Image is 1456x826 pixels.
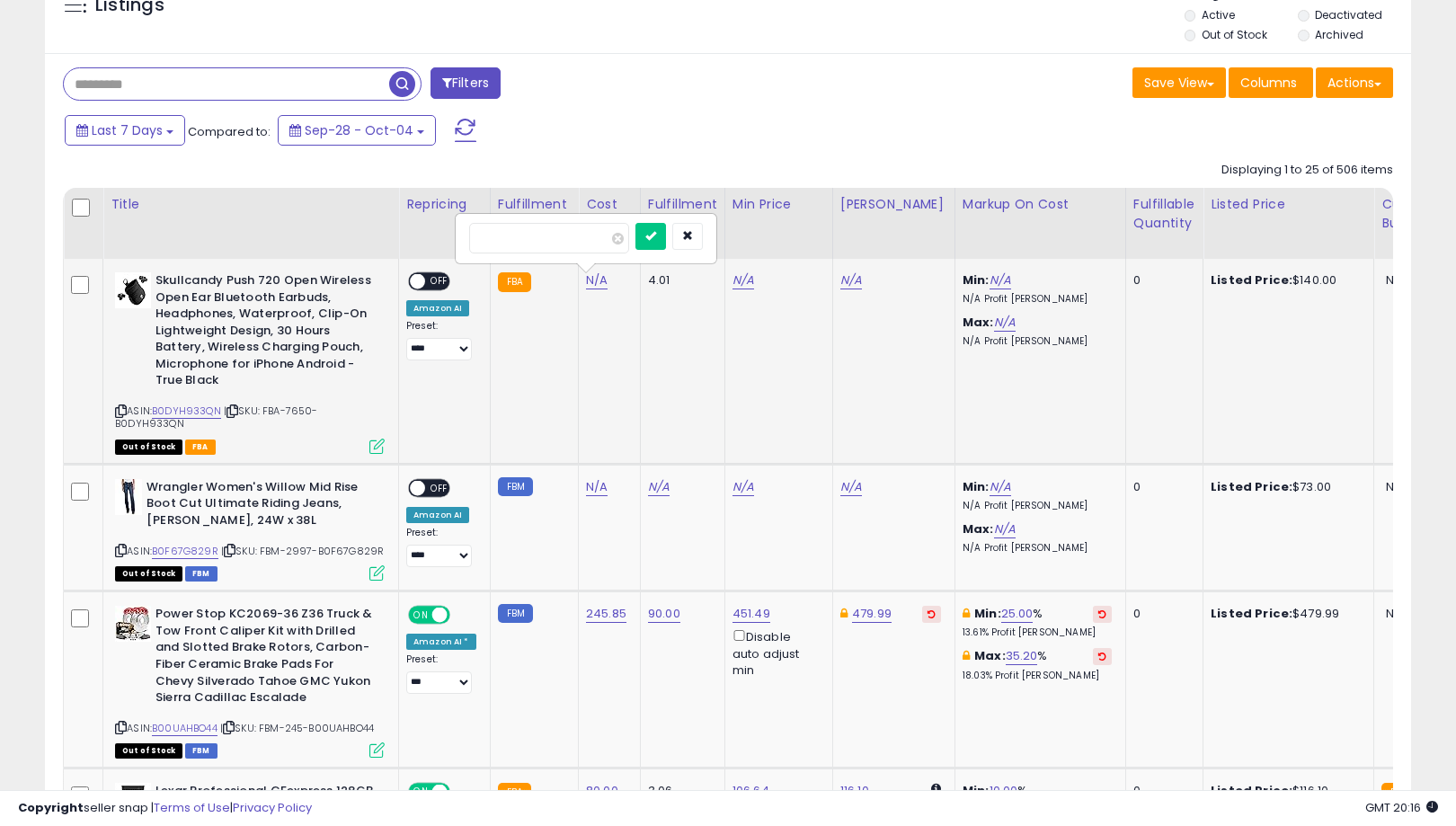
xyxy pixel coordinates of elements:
[406,527,476,567] div: Preset:
[115,743,182,759] span: All listings that are currently out of stock and unavailable for purchase on Amazon
[65,115,185,146] button: Last 7 Days
[152,544,218,559] a: B0F67G829R
[994,520,1016,538] a: N/A
[18,799,84,816] strong: Copyright
[1001,605,1034,623] a: 25.00
[1315,27,1363,42] label: Archived
[92,121,163,139] span: Last 7 Days
[586,195,633,214] div: Cost
[406,320,476,360] div: Preset:
[155,606,374,710] b: Power Stop KC2069-36 Z36 Truck & Tow Front Caliper Kit with Drilled and Slotted Brake Rotors, Car...
[1211,195,1366,214] div: Listed Price
[990,271,1011,289] a: N/A
[586,478,608,496] a: N/A
[155,272,374,394] b: Skullcandy Push 720 Open Wireless Open Ear Bluetooth Earbuds, Headphones, Waterproof, Clip-On Lig...
[146,479,365,534] b: Wrangler Women's Willow Mid Rise Boot Cut Ultimate Riding Jeans, [PERSON_NAME], 24W x 38L
[233,799,312,816] a: Privacy Policy
[406,300,469,316] div: Amazon AI
[115,479,385,579] div: ASIN:
[963,500,1112,512] p: N/A Profit [PERSON_NAME]
[1386,478,1407,495] span: N/A
[648,605,680,623] a: 90.00
[974,647,1006,664] b: Max:
[1211,479,1360,495] div: $73.00
[990,478,1011,496] a: N/A
[963,606,1112,639] div: %
[1211,605,1292,622] b: Listed Price:
[1315,7,1382,22] label: Deactivated
[498,195,571,214] div: Fulfillment
[221,544,384,558] span: | SKU: FBM-2997-B0F67G829R
[840,271,862,289] a: N/A
[278,115,436,146] button: Sep-28 - Oct-04
[963,335,1112,348] p: N/A Profit [PERSON_NAME]
[1211,478,1292,495] b: Listed Price:
[963,195,1118,214] div: Markup on Cost
[185,743,218,759] span: FBM
[963,542,1112,555] p: N/A Profit [PERSON_NAME]
[410,608,432,623] span: ON
[1202,7,1235,22] label: Active
[586,271,608,289] a: N/A
[963,520,994,537] b: Max:
[963,670,1112,682] p: 18.03% Profit [PERSON_NAME]
[1386,271,1407,289] span: N/A
[406,634,476,650] div: Amazon AI *
[1133,479,1189,495] div: 0
[1211,272,1360,289] div: $140.00
[1211,606,1360,622] div: $479.99
[840,478,862,496] a: N/A
[963,626,1112,639] p: 13.61% Profit [PERSON_NAME]
[1229,67,1313,98] button: Columns
[188,123,271,140] span: Compared to:
[498,604,533,623] small: FBM
[115,479,142,515] img: 41OlSho3tmL._SL40_.jpg
[840,195,947,214] div: [PERSON_NAME]
[963,314,994,331] b: Max:
[648,195,717,233] div: Fulfillment Cost
[115,272,151,308] img: 41HY0kLXdxL._SL40_.jpg
[994,314,1016,332] a: N/A
[954,188,1125,259] th: The percentage added to the cost of goods (COGS) that forms the calculator for Min & Max prices.
[1211,271,1292,289] b: Listed Price:
[406,195,483,214] div: Repricing
[406,507,469,523] div: Amazon AI
[498,272,531,292] small: FBA
[732,605,770,623] a: 451.49
[305,121,413,139] span: Sep-28 - Oct-04
[963,293,1112,306] p: N/A Profit [PERSON_NAME]
[1133,272,1189,289] div: 0
[425,274,454,289] span: OFF
[111,195,391,214] div: Title
[152,404,221,419] a: B0DYH933QN
[852,605,892,623] a: 479.99
[154,799,230,816] a: Terms of Use
[1132,67,1226,98] button: Save View
[648,272,711,289] div: 4.01
[115,606,385,756] div: ASIN:
[586,605,626,623] a: 245.85
[18,800,312,817] div: seller snap | |
[732,626,819,678] div: Disable auto adjust min
[115,606,151,642] img: 512x-4LV3aL._SL40_.jpg
[115,272,385,452] div: ASIN:
[1365,799,1438,816] span: 2025-10-12 20:16 GMT
[1386,605,1407,622] span: N/A
[1221,162,1393,179] div: Displaying 1 to 25 of 506 items
[1133,195,1195,233] div: Fulfillable Quantity
[1316,67,1393,98] button: Actions
[431,67,501,99] button: Filters
[1240,74,1297,92] span: Columns
[963,478,990,495] b: Min:
[1006,647,1038,665] a: 35.20
[115,566,182,582] span: All listings that are currently out of stock and unavailable for purchase on Amazon
[185,566,218,582] span: FBM
[648,478,670,496] a: N/A
[498,477,533,496] small: FBM
[115,404,318,431] span: | SKU: FBA-7650-B0DYH933QN
[185,440,216,455] span: FBA
[732,195,825,214] div: Min Price
[406,653,476,694] div: Preset:
[152,721,218,736] a: B00UAHBO44
[115,440,182,455] span: All listings that are currently out of stock and unavailable for purchase on Amazon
